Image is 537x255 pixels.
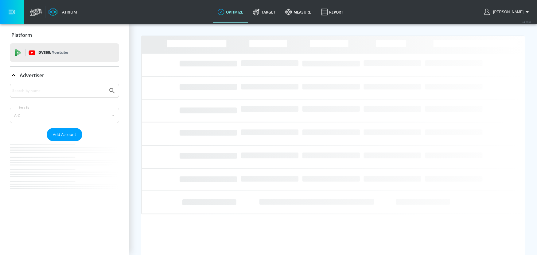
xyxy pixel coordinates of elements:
a: Report [316,1,348,23]
div: Advertiser [10,67,119,84]
span: v 4.28.0 [522,20,531,24]
a: measure [280,1,316,23]
span: login as: samantha.yip@zefr.com [491,10,523,14]
div: Advertiser [10,84,119,201]
a: Atrium [49,7,77,17]
nav: list of Advertiser [10,141,119,201]
button: [PERSON_NAME] [484,8,531,16]
a: Target [248,1,280,23]
label: Sort By [18,106,31,110]
p: Youtube [52,49,68,56]
div: Atrium [60,9,77,15]
button: Add Account [47,128,82,141]
p: DV360: [38,49,68,56]
div: DV360: Youtube [10,43,119,62]
span: Add Account [53,131,76,138]
div: Platform [10,26,119,44]
div: A-Z [10,108,119,123]
p: Platform [11,32,32,38]
p: Advertiser [20,72,44,79]
a: optimize [213,1,248,23]
input: Search by name [12,87,105,95]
